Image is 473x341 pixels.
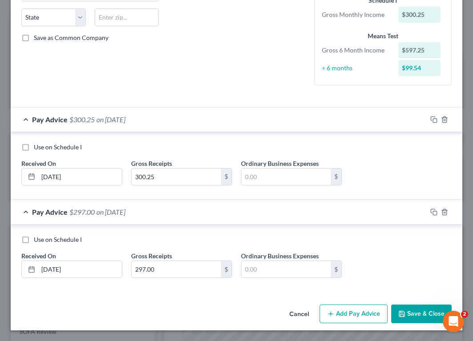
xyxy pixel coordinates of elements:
[95,8,159,26] input: Enter zip...
[398,7,441,23] div: $300.25
[132,168,221,185] input: 0.00
[322,32,444,40] div: Means Test
[331,261,341,278] div: $
[317,10,394,19] div: Gross Monthly Income
[96,115,125,124] span: on [DATE]
[221,261,232,278] div: $
[69,115,95,124] span: $300.25
[34,34,108,41] span: Save as Common Company
[443,311,464,332] iframe: Intercom live chat
[131,251,172,261] label: Gross Receipts
[282,305,316,323] button: Cancel
[317,46,394,55] div: Gross 6 Month Income
[32,208,68,216] span: Pay Advice
[331,168,341,185] div: $
[241,261,331,278] input: 0.00
[21,252,56,260] span: Received On
[34,236,82,243] span: Use on Schedule I
[96,208,125,216] span: on [DATE]
[131,159,172,168] label: Gross Receipts
[317,64,394,72] div: ÷ 6 months
[391,305,452,323] button: Save & Close
[21,160,56,167] span: Received On
[132,261,221,278] input: 0.00
[34,143,82,151] span: Use on Schedule I
[398,42,441,58] div: $597.25
[241,159,319,168] label: Ordinary Business Expenses
[221,168,232,185] div: $
[320,305,388,323] button: Add Pay Advice
[38,261,122,278] input: MM/DD/YYYY
[241,168,331,185] input: 0.00
[241,251,319,261] label: Ordinary Business Expenses
[398,60,441,76] div: $99.54
[69,208,95,216] span: $297.00
[38,168,122,185] input: MM/DD/YYYY
[461,311,468,318] span: 2
[32,115,68,124] span: Pay Advice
